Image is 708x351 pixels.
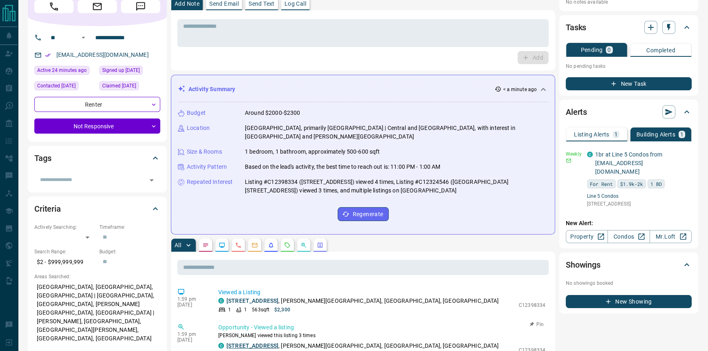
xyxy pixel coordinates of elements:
[566,279,692,287] p: No showings booked
[317,242,323,248] svg: Agent Actions
[650,180,662,188] span: 1 BD
[226,342,499,350] p: , [PERSON_NAME][GEOGRAPHIC_DATA], [GEOGRAPHIC_DATA], [GEOGRAPHIC_DATA]
[102,66,140,74] span: Signed up [DATE]
[177,331,206,337] p: 1:59 pm
[680,132,683,137] p: 1
[235,242,242,248] svg: Calls
[34,202,61,215] h2: Criteria
[209,1,239,7] p: Send Email
[34,255,95,269] p: $2 - $999,999,999
[245,124,548,141] p: [GEOGRAPHIC_DATA], primarily [GEOGRAPHIC_DATA] | Central and [GEOGRAPHIC_DATA], with interest in ...
[228,306,231,313] p: 1
[226,297,278,304] a: [STREET_ADDRESS]
[34,199,160,219] div: Criteria
[34,224,95,231] p: Actively Searching:
[34,152,51,165] h2: Tags
[566,255,692,275] div: Showings
[187,178,233,186] p: Repeated Interest
[503,86,537,93] p: < a minute ago
[99,81,160,93] div: Mon Nov 18 2024
[34,273,160,280] p: Areas Searched:
[178,82,548,97] div: Activity Summary< a minute ago
[574,132,609,137] p: Listing Alerts
[566,102,692,122] div: Alerts
[34,118,160,134] div: Not Responsive
[56,51,149,58] a: [EMAIL_ADDRESS][DOMAIN_NAME]
[219,242,225,248] svg: Lead Browsing Activity
[566,258,600,271] h2: Showings
[99,248,160,255] p: Budget:
[146,174,157,186] button: Open
[566,105,587,118] h2: Alerts
[177,337,206,343] p: [DATE]
[226,342,278,349] a: [STREET_ADDRESS]
[566,150,582,158] p: Weekly
[244,306,247,313] p: 1
[636,132,675,137] p: Building Alerts
[187,163,227,171] p: Activity Pattern
[566,21,586,34] h2: Tasks
[525,321,549,328] button: Pin
[566,77,692,90] button: New Task
[34,81,95,93] div: Wed Jan 29 2025
[566,18,692,37] div: Tasks
[218,343,224,349] div: condos.ca
[202,242,209,248] svg: Notes
[590,180,613,188] span: For Rent
[245,178,548,195] p: Listing #C12398334 ([STREET_ADDRESS]) viewed 4 times, Listing #C12324546 ([GEOGRAPHIC_DATA][STREE...
[519,302,545,309] p: C12398334
[34,148,160,168] div: Tags
[34,66,95,77] div: Tue Sep 16 2025
[99,224,160,231] p: Timeframe:
[218,298,224,304] div: condos.ca
[285,1,306,7] p: Log Call
[252,306,269,313] p: 563 sqft
[218,288,545,297] p: Viewed a Listing
[646,47,675,53] p: Completed
[300,242,307,248] svg: Opportunities
[607,47,611,53] p: 0
[218,323,545,332] p: Opportunity - Viewed a listing
[175,242,181,248] p: All
[580,47,603,53] p: Pending
[338,207,389,221] button: Regenerate
[268,242,274,248] svg: Listing Alerts
[245,148,380,156] p: 1 bedroom, 1 bathroom, approximately 500-600 sqft
[245,163,440,171] p: Based on the lead's activity, the best time to reach out is: 11:00 PM - 1:00 AM
[226,297,499,305] p: , [PERSON_NAME][GEOGRAPHIC_DATA], [GEOGRAPHIC_DATA], [GEOGRAPHIC_DATA]
[187,124,210,132] p: Location
[587,193,692,199] a: Line 5 Condos
[187,148,222,156] p: Size & Rooms
[587,152,593,157] div: condos.ca
[284,242,291,248] svg: Requests
[34,280,160,345] p: [GEOGRAPHIC_DATA], [GEOGRAPHIC_DATA], [GEOGRAPHIC_DATA] | [GEOGRAPHIC_DATA], [GEOGRAPHIC_DATA], [...
[566,158,571,163] svg: Email
[45,52,51,58] svg: Email Verified
[566,295,692,308] button: New Showing
[177,302,206,308] p: [DATE]
[175,1,199,7] p: Add Note
[245,109,300,117] p: Around $2000-$2300
[650,230,692,243] a: Mr.Loft
[188,85,235,94] p: Activity Summary
[566,60,692,72] p: No pending tasks
[620,180,643,188] span: $1.9k-2k
[37,66,87,74] span: Active 24 minutes ago
[99,66,160,77] div: Fri Oct 25 2024
[102,82,136,90] span: Claimed [DATE]
[249,1,275,7] p: Send Text
[251,242,258,248] svg: Emails
[614,132,618,137] p: 1
[218,332,545,339] p: [PERSON_NAME] viewed this listing 3 times
[566,219,692,228] p: New Alert:
[37,82,76,90] span: Contacted [DATE]
[587,200,692,208] p: [STREET_ADDRESS]
[78,33,88,42] button: Open
[34,97,160,112] div: Renter
[34,248,95,255] p: Search Range:
[274,306,290,313] p: $2,300
[607,230,650,243] a: Condos
[595,151,662,175] a: 1br at Line 5 Condos from [EMAIL_ADDRESS][DOMAIN_NAME]
[177,296,206,302] p: 1:59 pm
[566,230,608,243] a: Property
